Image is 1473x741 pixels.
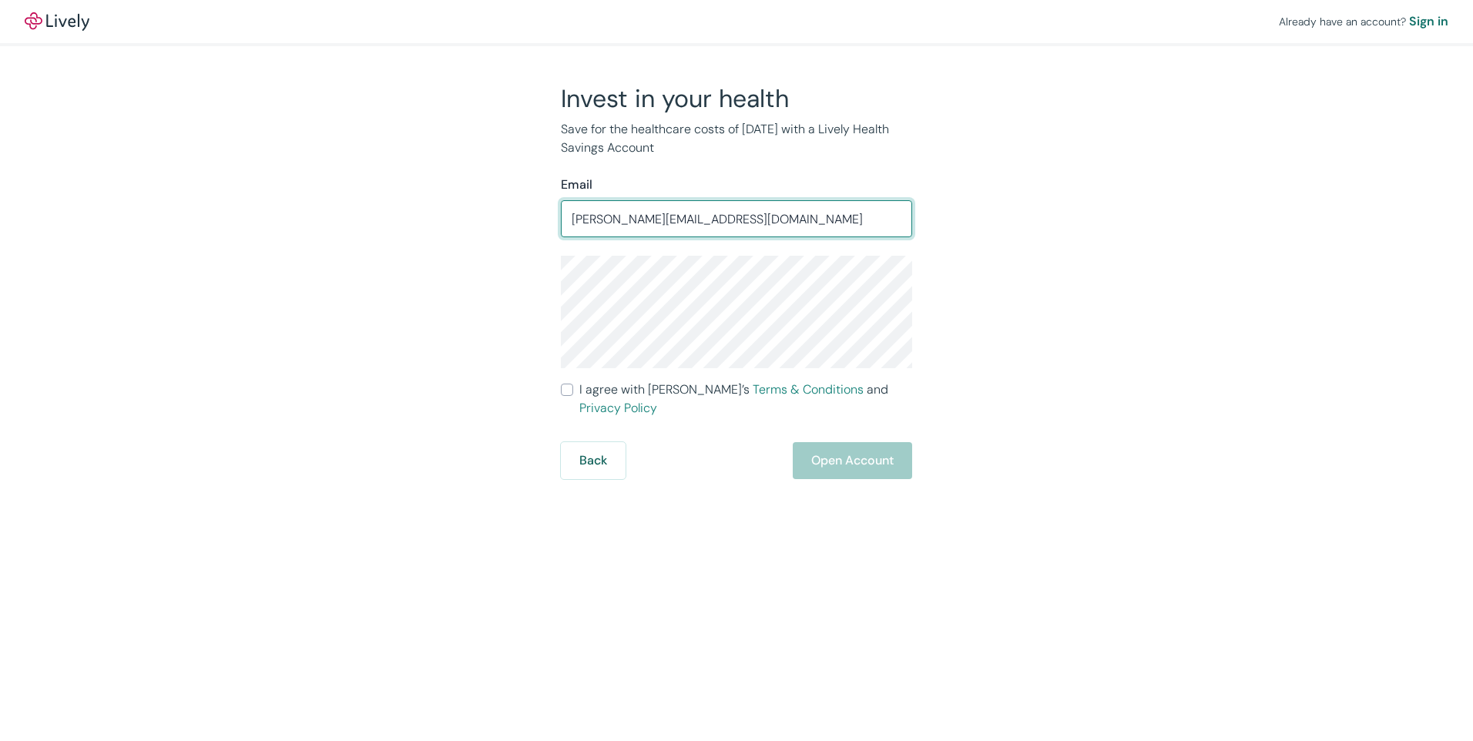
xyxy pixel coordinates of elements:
[25,12,89,31] img: Lively
[579,400,657,416] a: Privacy Policy
[1409,12,1448,31] a: Sign in
[561,442,626,479] button: Back
[579,381,912,417] span: I agree with [PERSON_NAME]’s and
[561,83,912,114] h2: Invest in your health
[25,12,89,31] a: LivelyLively
[561,176,592,194] label: Email
[561,120,912,157] p: Save for the healthcare costs of [DATE] with a Lively Health Savings Account
[1279,12,1448,31] div: Already have an account?
[753,381,864,397] a: Terms & Conditions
